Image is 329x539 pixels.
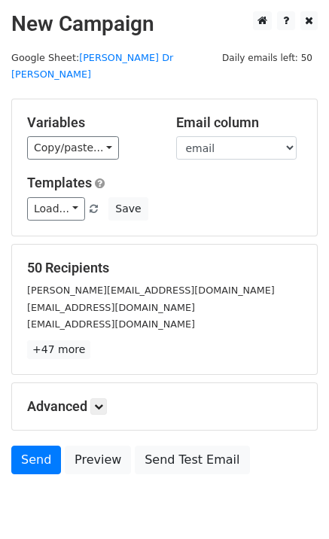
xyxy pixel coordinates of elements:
a: Templates [27,175,92,190]
h5: 50 Recipients [27,260,302,276]
span: Daily emails left: 50 [217,50,318,66]
h5: Email column [176,114,303,131]
h5: Variables [27,114,154,131]
small: [PERSON_NAME][EMAIL_ADDRESS][DOMAIN_NAME] [27,285,275,296]
h5: Advanced [27,398,302,415]
small: Google Sheet: [11,52,173,81]
button: Save [108,197,148,221]
a: Copy/paste... [27,136,119,160]
a: Send Test Email [135,446,249,474]
small: [EMAIL_ADDRESS][DOMAIN_NAME] [27,302,195,313]
iframe: Chat Widget [254,467,329,539]
a: +47 more [27,340,90,359]
h2: New Campaign [11,11,318,37]
a: Preview [65,446,131,474]
a: Load... [27,197,85,221]
a: Send [11,446,61,474]
a: Daily emails left: 50 [217,52,318,63]
small: [EMAIL_ADDRESS][DOMAIN_NAME] [27,318,195,330]
a: [PERSON_NAME] Dr [PERSON_NAME] [11,52,173,81]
